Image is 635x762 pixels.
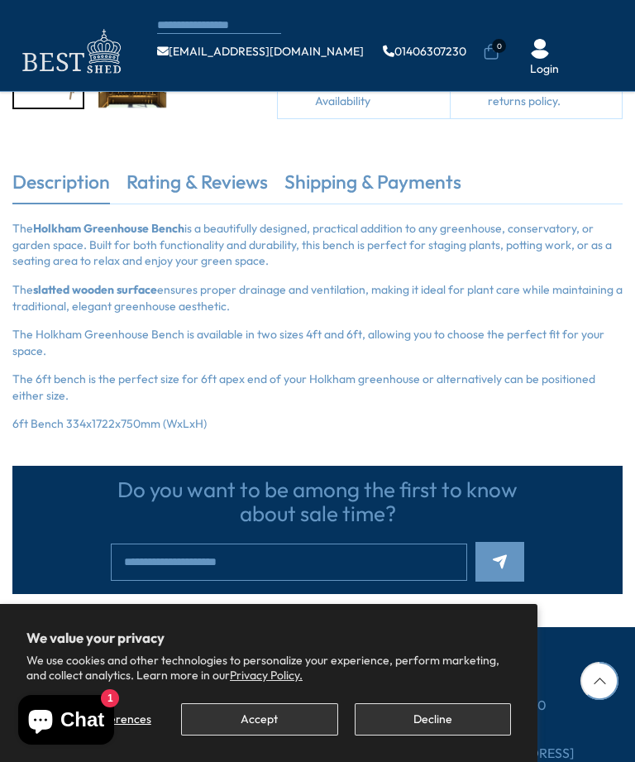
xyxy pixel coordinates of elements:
[461,652,623,679] h5: Information
[111,478,524,525] h3: Do you want to be among the first to know about sale time?
[33,282,157,297] strong: slatted wooden surface
[26,630,511,645] h2: We value your privacy
[12,327,623,359] p: The Holkham Greenhouse Bench is available in two sizes 4ft and 6ft, allowing you to choose the pe...
[12,169,110,204] a: Description
[461,727,623,740] h6: EMAIL
[12,282,623,314] p: The ensures proper drainage and ventilation, making it ideal for plant care while maintaining a t...
[13,695,119,749] inbox-online-store-chat: Shopify online store chat
[355,703,511,736] button: Decline
[181,703,337,736] button: Accept
[26,653,511,683] p: We use cookies and other technologies to personalize your experience, perform marketing, and coll...
[127,169,268,204] a: Rating & Reviews
[530,39,550,59] img: User Icon
[157,46,364,57] a: [EMAIL_ADDRESS][DOMAIN_NAME]
[492,39,506,53] span: 0
[33,221,184,236] strong: Holkham Greenhouse Bench
[475,542,524,582] button: Subscribe
[461,679,623,692] h6: PHONE
[12,25,128,79] img: logo
[12,416,623,433] p: 6ft Bench 334x1722x750mm (WxLxH)
[284,169,461,204] a: Shipping & Payments
[483,44,499,60] a: 0
[530,61,559,78] a: Login
[230,668,303,683] a: Privacy Policy.
[12,371,623,404] p: The 6ft bench is the perfect size for 6ft apex end of your Holkham greenhouse or alternatively ca...
[12,221,623,270] p: The is a beautifully designed, practical addition to any greenhouse, conservatory, or garden spac...
[383,46,466,57] a: 01406307230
